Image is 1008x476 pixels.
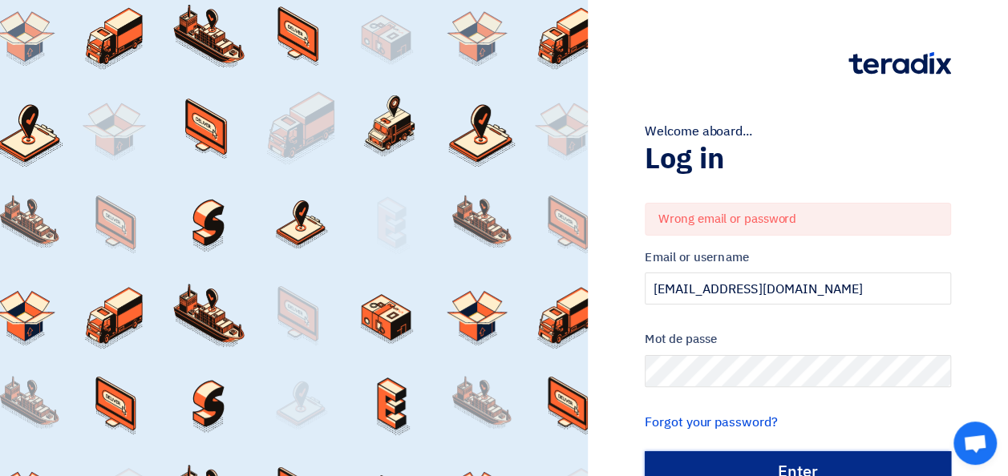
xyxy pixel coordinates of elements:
[645,272,951,305] input: Enter your business email or username...
[645,122,951,141] div: Welcome aboard...
[953,422,997,465] div: Open chat
[645,248,951,267] label: Email or username
[848,52,951,75] img: Teradix logo
[645,203,951,236] div: Wrong email or password
[645,141,951,176] h1: Log in
[645,413,777,432] a: Forgot your password?
[645,330,951,349] label: Mot de passe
